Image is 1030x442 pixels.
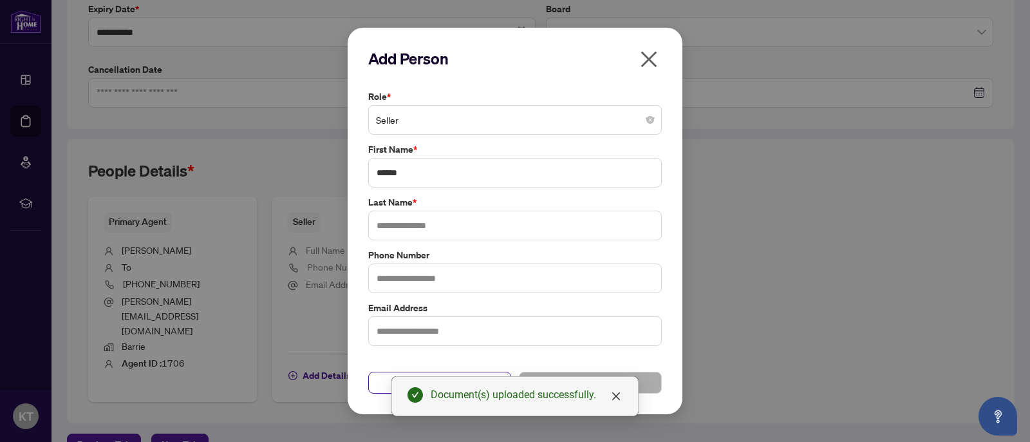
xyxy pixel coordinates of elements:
[368,248,662,262] label: Phone Number
[611,391,621,401] span: close
[979,397,1017,436] button: Open asap
[639,49,659,70] span: close
[368,48,662,69] h2: Add Person
[368,301,662,315] label: Email Address
[407,387,423,403] span: check-circle
[368,372,511,394] button: Cancel
[431,387,623,403] div: Document(s) uploaded successfully.
[609,389,623,403] a: Close
[368,90,662,104] label: Role
[376,108,654,132] span: Seller
[646,116,654,124] span: close-circle
[426,372,454,393] span: Cancel
[519,372,662,394] button: Save
[368,142,662,157] label: First Name
[368,195,662,209] label: Last Name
